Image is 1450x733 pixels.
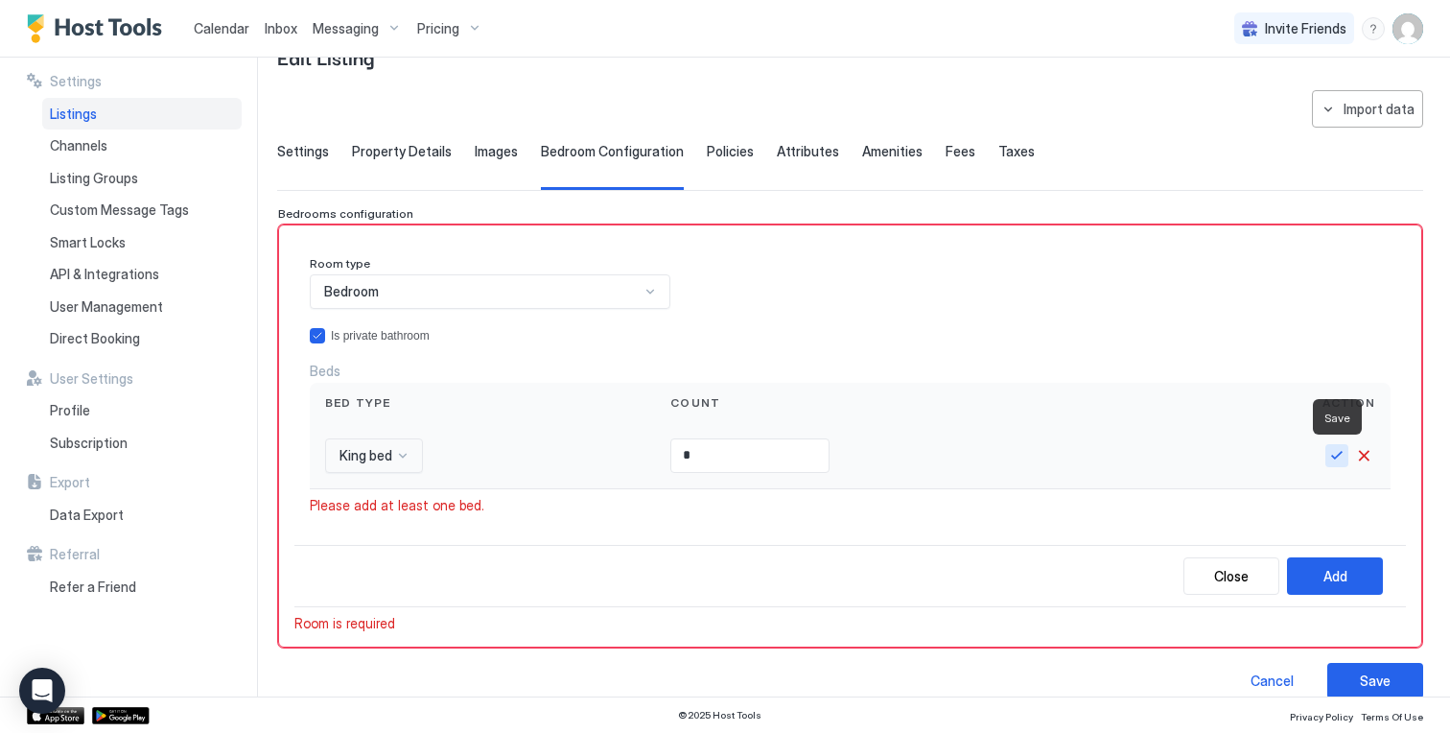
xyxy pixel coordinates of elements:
a: Google Play Store [92,707,150,724]
div: Cancel [1251,671,1294,691]
a: Host Tools Logo [27,14,171,43]
span: Export [50,474,90,491]
span: Bedroom [324,283,379,300]
span: Edit Listing [277,42,374,71]
span: Smart Locks [50,234,126,251]
a: Terms Of Use [1361,705,1423,725]
a: Refer a Friend [42,571,242,603]
div: privateBathroom [310,328,1391,343]
a: API & Integrations [42,258,242,291]
span: Profile [50,402,90,419]
div: Is private bathroom [331,329,1391,343]
button: Cancel [1224,663,1320,698]
span: Taxes [998,143,1035,160]
span: Channels [50,137,107,154]
span: Terms Of Use [1361,711,1423,722]
span: Refer a Friend [50,579,136,596]
a: App Store [27,707,84,724]
span: Attributes [777,143,839,160]
span: Calendar [194,20,249,36]
span: Bedrooms configuration [278,206,413,221]
span: Listings [50,106,97,123]
div: Open Intercom Messenger [19,668,65,714]
span: Inbox [265,20,297,36]
div: menu [1362,17,1385,40]
span: Referral [50,546,100,563]
div: Add [1323,566,1347,586]
a: Channels [42,130,242,162]
a: Data Export [42,499,242,532]
span: Subscription [50,435,128,452]
span: API & Integrations [50,266,159,283]
span: Data Export [50,507,124,524]
span: Invite Friends [1265,20,1346,37]
span: Action [1322,394,1375,412]
a: Calendar [194,18,249,38]
span: © 2025 Host Tools [678,709,761,721]
span: Beds [310,363,340,380]
span: Count [670,394,720,412]
a: Direct Booking [42,322,242,355]
span: Settings [277,143,329,160]
span: Pricing [417,20,459,37]
a: Profile [42,394,242,427]
span: Bedroom Configuration [541,143,684,160]
a: Smart Locks [42,226,242,259]
span: Please add at least one bed. [310,497,484,514]
a: Listing Groups [42,162,242,195]
span: Custom Message Tags [50,201,189,219]
a: Inbox [265,18,297,38]
span: Property Details [352,143,452,160]
input: Input Field [671,439,829,472]
span: Listing Groups [50,170,138,187]
span: Bed type [325,394,391,412]
a: Custom Message Tags [42,194,242,226]
div: Close [1214,566,1249,586]
span: User Settings [50,370,133,388]
span: Room is required [294,615,395,632]
span: Fees [946,143,975,160]
span: Direct Booking [50,330,140,347]
div: User profile [1392,13,1423,44]
span: Privacy Policy [1290,711,1353,722]
span: Messaging [313,20,379,37]
div: Save [1360,671,1391,691]
span: Images [475,143,518,160]
button: Add [1287,557,1383,595]
span: Policies [707,143,754,160]
div: Import data [1344,99,1415,119]
button: Cancel [1352,444,1375,467]
span: Settings [50,73,102,90]
span: Save [1324,411,1350,425]
a: Listings [42,98,242,130]
button: Import data [1312,90,1423,128]
span: Amenities [862,143,923,160]
span: Room type [310,256,370,271]
a: Privacy Policy [1290,705,1353,725]
button: Save [1325,444,1348,467]
button: Close [1183,557,1279,595]
a: User Management [42,291,242,323]
span: User Management [50,298,163,316]
a: Subscription [42,427,242,460]
button: Save [1327,663,1423,698]
span: King bed [339,447,392,464]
